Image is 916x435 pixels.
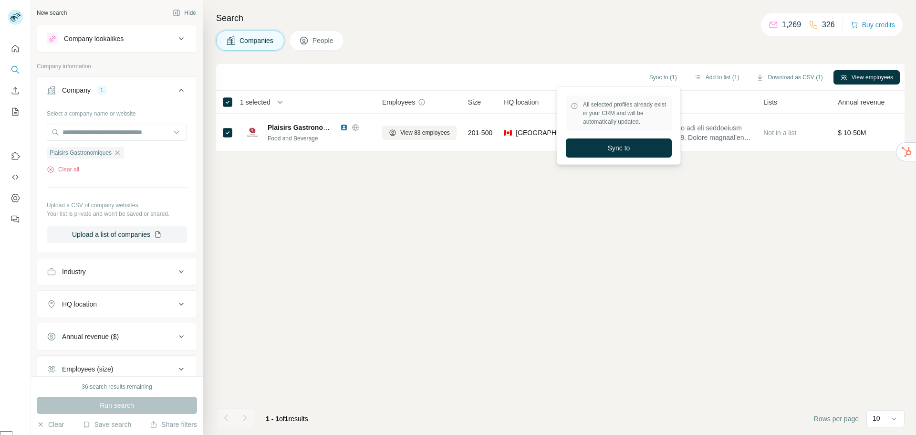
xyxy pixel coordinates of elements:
button: Quick start [8,40,23,57]
span: 1 - 1 [266,415,279,423]
button: View 83 employees [382,126,457,140]
button: View employees [833,70,900,85]
span: Employees [382,97,415,107]
button: Sync to (1) [643,70,684,85]
button: Company lookalikes [37,27,197,50]
button: My lists [8,103,23,120]
h4: Search [216,11,905,25]
p: 1,269 [782,19,801,31]
button: Search [8,61,23,78]
span: of [279,415,285,423]
button: Hide [166,6,203,20]
div: New search [37,9,67,17]
button: Feedback [8,211,23,228]
button: Enrich CSV [8,82,23,99]
button: Sync to [566,138,672,158]
span: Lists [763,97,777,107]
span: $ 10-50M [838,129,866,137]
span: 1 [285,415,289,423]
button: Clear [37,420,64,429]
span: Plaisirs Gastronomiques [268,124,346,131]
span: View 83 employees [400,128,450,137]
p: Your list is private and won't be saved or shared. [47,210,187,218]
span: Companies [239,36,274,45]
button: HQ location [37,293,197,316]
span: Rows per page [814,414,859,424]
button: Annual revenue ($) [37,325,197,348]
button: Company1 [37,79,197,106]
div: Annual revenue ($) [62,332,119,341]
button: Use Surfe API [8,169,23,186]
div: Company [62,85,91,95]
span: All selected profiles already exist in your CRM and will be automatically updated. [583,100,667,126]
span: 201-500 [468,128,492,138]
div: HQ location [62,299,97,309]
span: 🇨🇦 [504,128,512,138]
button: Add to list (1) [687,70,746,85]
div: 36 search results remaining [82,382,152,391]
span: Size [468,97,481,107]
button: Employees (size) [37,358,197,381]
span: Sync to (1) [649,73,677,82]
p: 326 [822,19,835,31]
div: Industry [62,267,86,276]
button: Dashboard [8,190,23,207]
span: Plaisirs Gastronomiques [50,149,112,157]
button: Save search [83,420,131,429]
button: Use Surfe on LinkedIn [8,148,23,165]
span: Loremips Dolorsitametco adi eli seddoeiusm temporinc utlabo et 7939. Dolore magnaal’eni, admi ven... [611,123,752,142]
p: 10 [873,414,880,423]
button: Clear all [47,165,79,174]
button: Share filters [150,420,197,429]
button: Download as CSV (1) [749,70,829,85]
div: Company lookalikes [64,34,124,43]
button: Industry [37,260,197,283]
span: Annual revenue [838,97,885,107]
span: HQ location [504,97,539,107]
span: 1 selected [240,97,271,107]
button: Upload a list of companies [47,226,187,243]
span: [GEOGRAPHIC_DATA], [GEOGRAPHIC_DATA] [516,128,581,138]
div: Food and Beverage [268,134,371,143]
span: Sync to [608,143,630,153]
img: Logo of Plaisirs Gastronomiques [245,125,260,140]
img: LinkedIn logo [340,124,348,131]
div: 1 [96,86,107,95]
p: Upload a CSV of company websites. [47,201,187,210]
div: Employees (size) [62,364,113,374]
div: Select a company name or website [47,106,187,118]
span: People [312,36,334,45]
p: Company information [37,62,197,71]
button: Buy credits [851,18,895,32]
span: results [266,415,308,423]
span: Not in a list [763,129,796,137]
